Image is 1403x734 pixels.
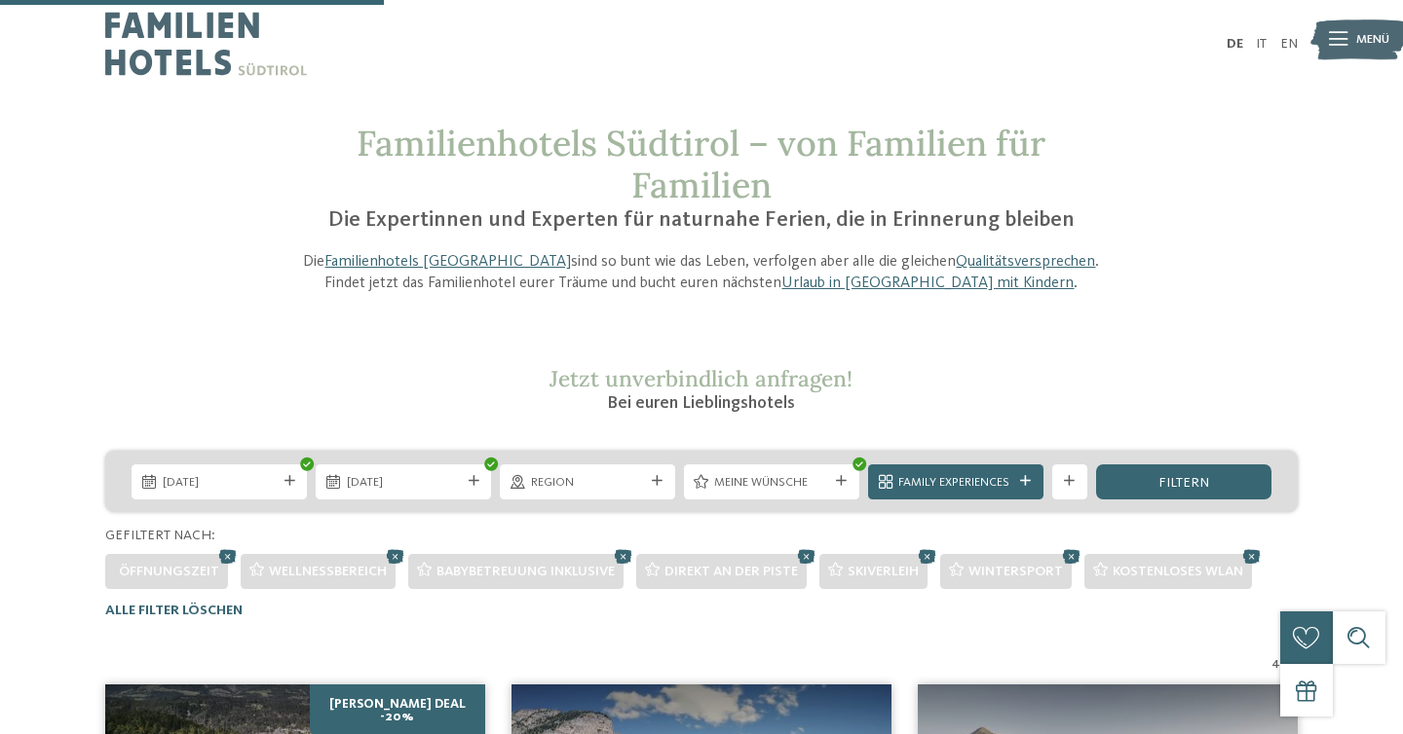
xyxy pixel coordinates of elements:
[324,254,571,270] a: Familienhotels [GEOGRAPHIC_DATA]
[607,394,795,412] span: Bei euren Lieblingshotels
[1256,37,1267,51] a: IT
[1271,654,1280,672] span: 4
[714,474,828,492] span: Meine Wünsche
[284,251,1119,295] p: Die sind so bunt wie das Leben, verfolgen aber alle die gleichen . Findet jetzt das Familienhotel...
[531,474,645,492] span: Region
[347,474,461,492] span: [DATE]
[1227,37,1243,51] a: DE
[119,565,219,578] span: Öffnungszeit
[105,604,243,617] span: Alle Filter löschen
[1280,37,1298,51] a: EN
[357,121,1045,207] span: Familienhotels Südtirol – von Familien für Familien
[956,254,1095,270] a: Qualitätsversprechen
[328,209,1075,231] span: Die Expertinnen und Experten für naturnahe Ferien, die in Erinnerung bleiben
[1113,565,1243,578] span: Kostenloses WLAN
[848,565,919,578] span: Skiverleih
[898,474,1012,492] span: Family Experiences
[105,529,215,542] span: Gefiltert nach:
[163,474,277,492] span: [DATE]
[664,565,798,578] span: Direkt an der Piste
[1356,31,1389,49] span: Menü
[269,565,387,578] span: Wellnessbereich
[550,364,853,392] span: Jetzt unverbindlich anfragen!
[781,275,1074,291] a: Urlaub in [GEOGRAPHIC_DATA] mit Kindern
[436,565,615,578] span: Babybetreuung inklusive
[1158,476,1209,490] span: filtern
[968,565,1063,578] span: Wintersport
